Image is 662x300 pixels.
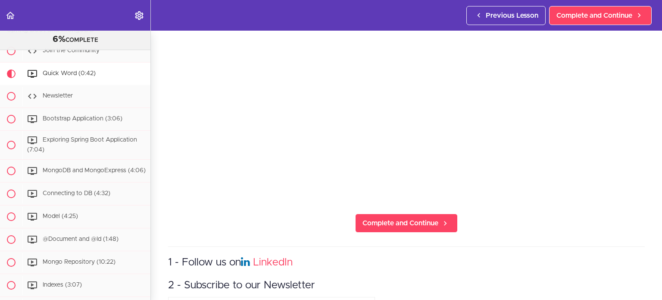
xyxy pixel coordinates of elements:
[43,47,100,54] span: Join the Community
[5,10,16,21] svg: Back to course curriculum
[549,6,652,25] a: Complete and Continue
[43,190,110,196] span: Connecting to DB (4:32)
[556,10,632,21] span: Complete and Continue
[486,10,538,21] span: Previous Lesson
[27,137,137,153] span: Exploring Spring Boot Application (7:04)
[43,236,119,242] span: @Document and @Id (1:48)
[43,282,82,288] span: Indexes (3:07)
[168,256,645,270] h3: 1 - Follow us on
[43,259,116,265] span: Mongo Repository (10:22)
[53,35,66,44] span: 6%
[43,70,96,76] span: Quick Word (0:42)
[134,10,144,21] svg: Settings Menu
[11,34,140,45] div: COMPLETE
[43,213,78,219] span: Model (4:25)
[168,278,645,293] h3: 2 - Subscribe to our Newsletter
[43,167,146,174] span: MongoDB and MongoExpress (4:06)
[43,93,73,99] span: Newsletter
[466,6,546,25] a: Previous Lesson
[253,257,293,268] a: LinkedIn
[43,116,122,122] span: Bootstrap Application (3:06)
